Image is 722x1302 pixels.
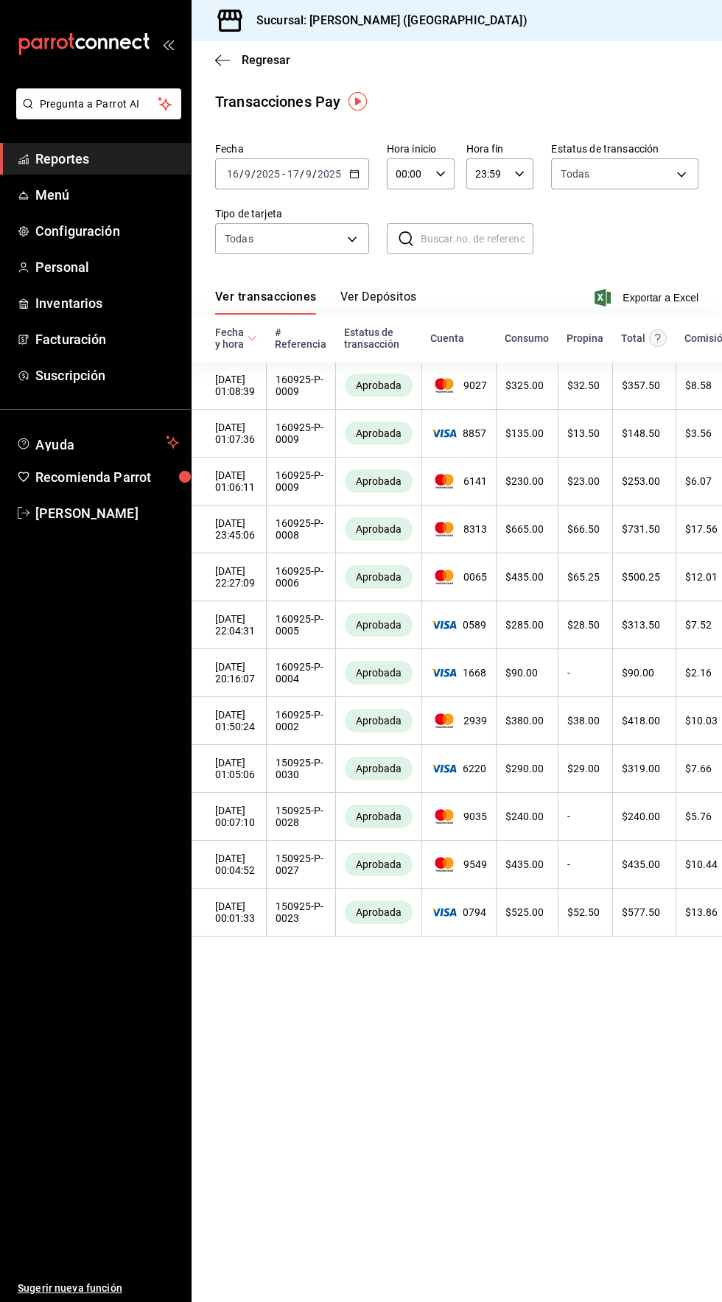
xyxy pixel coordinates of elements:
span: $ 577.50 [622,906,660,918]
td: [DATE] 22:27:09 [192,553,266,601]
td: [DATE] 22:04:31 [192,601,266,649]
span: $ 731.50 [622,523,660,535]
span: Aprobada [350,858,407,870]
span: $ 6.07 [685,475,712,487]
div: Transacciones cobradas de manera exitosa. [345,853,413,876]
span: $ 319.00 [622,763,660,774]
span: $ 435.00 [505,858,544,870]
span: Recomienda Parrot [35,467,179,487]
div: Transacciones cobradas de manera exitosa. [345,900,413,924]
td: 150925-P-0023 [266,889,335,937]
span: [PERSON_NAME] [35,503,179,523]
span: Aprobada [350,523,407,535]
span: 2939 [431,713,487,728]
div: Cuenta [430,332,464,344]
td: - [558,841,612,889]
button: Exportar a Excel [597,289,698,307]
label: Tipo de tarjeta [215,209,369,219]
span: / [300,168,304,180]
div: Transacciones cobradas de manera exitosa. [345,374,413,397]
span: $ 23.00 [567,475,600,487]
div: Estatus de transacción [344,326,413,350]
span: $ 435.00 [505,571,544,583]
div: Transacciones cobradas de manera exitosa. [345,709,413,732]
label: Hora fin [466,144,534,154]
td: [DATE] 00:07:10 [192,793,266,841]
span: Aprobada [350,763,407,774]
span: Ayuda [35,433,160,451]
div: Propina [567,332,603,344]
span: $ 65.25 [567,571,600,583]
td: 160925-P-0009 [266,410,335,458]
td: [DATE] 01:07:36 [192,410,266,458]
span: $ 52.50 [567,906,600,918]
span: / [239,168,244,180]
a: Pregunta a Parrot AI [10,107,181,122]
div: Todas [225,231,253,246]
span: 1668 [431,667,487,679]
span: $ 66.50 [567,523,600,535]
span: Todas [561,167,589,181]
span: $ 3.56 [685,427,712,439]
input: -- [305,168,312,180]
svg: Este monto equivale al total pagado por el comensal antes de aplicar Comisión e IVA. [649,329,667,347]
div: # Referencia [275,326,326,350]
span: $ 665.00 [505,523,544,535]
td: 150925-P-0028 [266,793,335,841]
div: Transacciones cobradas de manera exitosa. [345,805,413,828]
span: Regresar [242,53,290,67]
span: Suscripción [35,365,179,385]
span: 8857 [431,427,487,439]
span: $ 357.50 [622,379,660,391]
label: Fecha [215,144,369,154]
td: 160925-P-0002 [266,697,335,745]
div: Transacciones cobradas de manera exitosa. [345,757,413,780]
span: Aprobada [350,619,407,631]
span: 0794 [431,906,487,918]
td: [DATE] 01:08:39 [192,362,266,410]
div: Transacciones cobradas de manera exitosa. [345,469,413,493]
label: Estatus de transacción [551,144,698,154]
span: $ 313.50 [622,619,660,631]
h3: Sucursal: [PERSON_NAME] ([GEOGRAPHIC_DATA]) [245,12,528,29]
span: $ 10.03 [685,715,718,727]
div: Total [621,332,645,344]
span: 9035 [431,809,487,824]
span: $ 29.00 [567,763,600,774]
td: [DATE] 00:01:33 [192,889,266,937]
span: $ 325.00 [505,379,544,391]
span: Sugerir nueva función [18,1281,179,1296]
td: 160925-P-0005 [266,601,335,649]
span: $ 290.00 [505,763,544,774]
span: $ 135.00 [505,427,544,439]
input: -- [226,168,239,180]
span: 0065 [431,570,487,584]
span: $ 5.76 [685,811,712,822]
span: Aprobada [350,379,407,391]
span: $ 90.00 [622,667,654,679]
button: Regresar [215,53,290,67]
input: Buscar no. de referencia [421,224,534,253]
input: ---- [317,168,342,180]
input: -- [244,168,251,180]
td: 150925-P-0030 [266,745,335,793]
span: Menú [35,185,179,205]
span: $ 90.00 [505,667,538,679]
span: Aprobada [350,427,407,439]
span: $ 7.66 [685,763,712,774]
span: $ 32.50 [567,379,600,391]
span: Personal [35,257,179,277]
div: navigation tabs [215,290,417,315]
span: - [282,168,285,180]
input: ---- [256,168,281,180]
span: 6220 [431,763,487,774]
td: [DATE] 20:16:07 [192,649,266,697]
span: Inventarios [35,293,179,313]
span: $ 8.58 [685,379,712,391]
span: $ 240.00 [622,811,660,822]
span: / [312,168,317,180]
div: Transacciones cobradas de manera exitosa. [345,517,413,541]
span: $ 525.00 [505,906,544,918]
td: 160925-P-0004 [266,649,335,697]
